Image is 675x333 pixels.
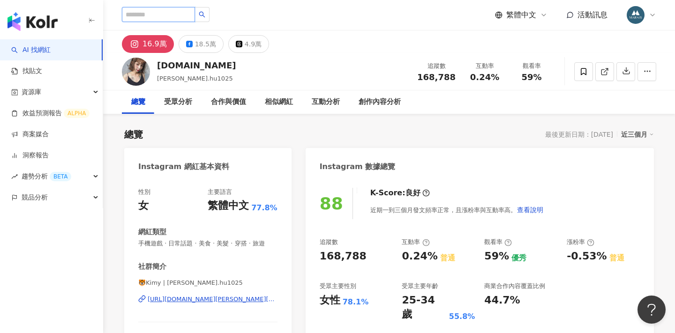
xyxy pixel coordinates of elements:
[484,282,545,290] div: 商業合作內容覆蓋比例
[50,172,71,181] div: BETA
[320,162,396,172] div: Instagram 數據總覽
[138,279,277,287] span: 🐯Kimy | [PERSON_NAME].hu1025
[467,61,502,71] div: 互動率
[370,200,544,219] div: 近期一到三個月發文頻率正常，且漲粉率與互動率高。
[245,37,262,51] div: 4.9萬
[208,199,249,213] div: 繁體中文
[511,253,526,263] div: 優秀
[320,194,343,213] div: 88
[627,6,645,24] img: 358735463_652854033541749_1509380869568117342_n.jpg
[417,72,456,82] span: 168,788
[208,188,232,196] div: 主要語言
[417,61,456,71] div: 追蹤數
[7,12,58,31] img: logo
[621,128,654,141] div: 近三個月
[545,131,613,138] div: 最後更新日期：[DATE]
[164,96,192,108] div: 受眾分析
[320,282,356,290] div: 受眾主要性別
[148,295,277,303] div: [URL][DOMAIN_NAME][PERSON_NAME][DOMAIN_NAME]
[251,203,277,213] span: 77.8%
[157,59,236,71] div: [DOMAIN_NAME]
[142,37,167,51] div: 16.9萬
[517,200,544,219] button: 查看說明
[138,227,166,237] div: 網紅類型
[138,262,166,272] div: 社群簡介
[124,128,143,141] div: 總覽
[11,151,49,160] a: 洞察報告
[122,35,174,53] button: 16.9萬
[343,297,369,307] div: 78.1%
[11,45,51,55] a: searchAI 找網紅
[199,11,205,18] span: search
[138,162,229,172] div: Instagram 網紅基本資料
[405,188,420,198] div: 良好
[320,293,340,308] div: 女性
[577,10,607,19] span: 活動訊息
[470,73,499,82] span: 0.24%
[11,130,49,139] a: 商案媒合
[521,73,541,82] span: 59%
[138,199,149,213] div: 女
[265,96,293,108] div: 相似網紅
[157,75,233,82] span: [PERSON_NAME].hu1025
[320,249,367,264] div: 168,788
[359,96,401,108] div: 創作內容分析
[567,238,594,246] div: 漲粉率
[312,96,340,108] div: 互動分析
[402,293,446,322] div: 25-34 歲
[506,10,536,20] span: 繁體中文
[402,282,438,290] div: 受眾主要年齡
[440,253,455,263] div: 普通
[22,187,48,208] span: 競品分析
[609,253,624,263] div: 普通
[22,166,71,187] span: 趨勢分析
[484,293,520,308] div: 44.7%
[195,37,216,51] div: 18.5萬
[514,61,549,71] div: 觀看率
[22,81,41,103] span: 資源庫
[131,96,145,108] div: 總覽
[567,249,607,264] div: -0.53%
[179,35,224,53] button: 18.5萬
[517,206,543,214] span: 查看說明
[484,249,509,264] div: 59%
[484,238,512,246] div: 觀看率
[370,188,430,198] div: K-Score :
[637,296,666,324] iframe: Help Scout Beacon - Open
[211,96,246,108] div: 合作與價值
[320,238,338,246] div: 追蹤數
[11,67,42,76] a: 找貼文
[228,35,269,53] button: 4.9萬
[122,58,150,86] img: KOL Avatar
[138,188,150,196] div: 性別
[11,109,90,118] a: 效益預測報告ALPHA
[402,249,437,264] div: 0.24%
[138,295,277,303] a: [URL][DOMAIN_NAME][PERSON_NAME][DOMAIN_NAME]
[449,311,475,322] div: 55.8%
[402,238,429,246] div: 互動率
[138,239,277,248] span: 手機遊戲 · 日常話題 · 美食 · 美髮 · 穿搭 · 旅遊
[11,173,18,180] span: rise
